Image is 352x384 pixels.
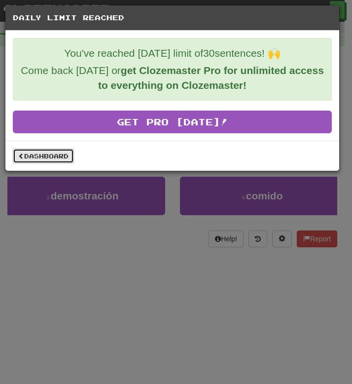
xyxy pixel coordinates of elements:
[13,13,332,23] h5: Daily Limit Reached
[13,111,332,133] a: Get Pro [DATE]!
[98,65,324,91] strong: get Clozemaster Pro for unlimited access to everything on Clozemaster!
[21,63,324,93] p: Come back [DATE] or
[21,46,324,61] p: You've reached [DATE] limit of 30 sentences! 🙌
[13,149,74,163] a: Dashboard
